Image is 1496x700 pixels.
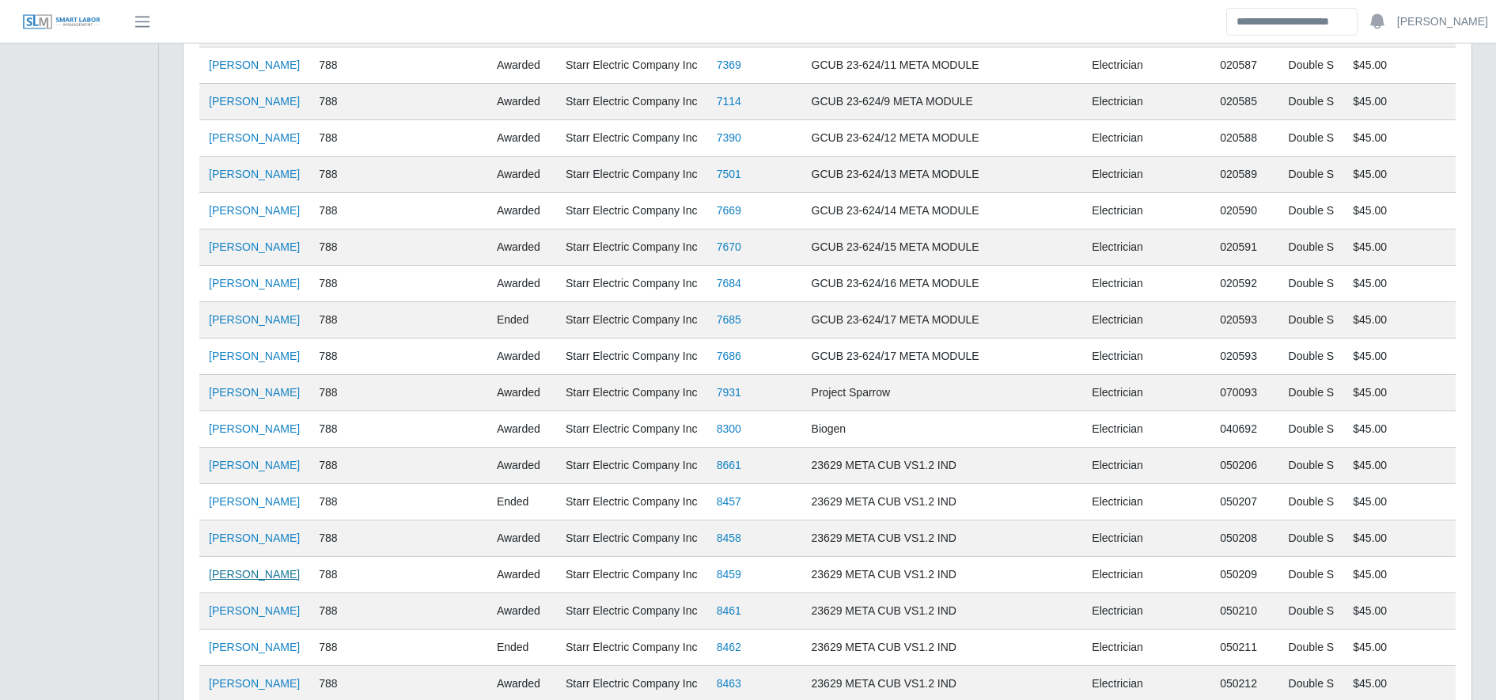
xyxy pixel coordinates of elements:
td: Starr Electric Company Inc [556,47,707,84]
td: awarded [487,520,556,557]
td: 788 [309,266,381,302]
td: Electrician [1082,375,1210,411]
a: [PERSON_NAME] [209,168,300,180]
td: 23629 META CUB VS1.2 IND [802,448,1083,484]
td: Starr Electric Company Inc [556,520,707,557]
td: 23629 META CUB VS1.2 IND [802,557,1083,593]
a: [PERSON_NAME] [209,568,300,581]
td: 050208 [1210,520,1278,557]
td: Double S [1279,557,1344,593]
td: Electrician [1082,448,1210,484]
td: Double S [1279,229,1344,266]
td: 788 [309,120,381,157]
td: Starr Electric Company Inc [556,120,707,157]
td: GCUB 23-624/14 META MODULE [802,193,1083,229]
td: 040692 [1210,411,1278,448]
td: 788 [309,375,381,411]
a: [PERSON_NAME] [1397,13,1488,30]
td: Starr Electric Company Inc [556,302,707,339]
td: 020585 [1210,84,1278,120]
a: 7685 [717,313,741,326]
a: 8661 [717,459,741,471]
a: 7390 [717,131,741,144]
td: GCUB 23-624/17 META MODULE [802,339,1083,375]
td: $45.00 [1343,520,1456,557]
td: $45.00 [1343,557,1456,593]
a: [PERSON_NAME] [209,313,300,326]
td: 788 [309,411,381,448]
a: 8462 [717,641,741,653]
td: awarded [487,339,556,375]
td: Electrician [1082,84,1210,120]
td: $45.00 [1343,84,1456,120]
a: [PERSON_NAME] [209,677,300,690]
td: 788 [309,484,381,520]
td: Electrician [1082,411,1210,448]
a: 8458 [717,532,741,544]
a: [PERSON_NAME] [209,131,300,144]
td: Electrician [1082,47,1210,84]
a: [PERSON_NAME] [209,641,300,653]
td: 788 [309,229,381,266]
td: ended [487,302,556,339]
a: [PERSON_NAME] [209,240,300,253]
td: 788 [309,47,381,84]
td: 788 [309,630,381,666]
a: 7931 [717,386,741,399]
td: Double S [1279,520,1344,557]
td: Electrician [1082,157,1210,193]
td: 788 [309,557,381,593]
a: 8457 [717,495,741,508]
td: Double S [1279,84,1344,120]
td: Starr Electric Company Inc [556,193,707,229]
a: 7670 [717,240,741,253]
a: [PERSON_NAME] [209,495,300,508]
td: 020590 [1210,193,1278,229]
td: 050209 [1210,557,1278,593]
td: $45.00 [1343,193,1456,229]
td: $45.00 [1343,339,1456,375]
td: awarded [487,411,556,448]
td: Electrician [1082,302,1210,339]
td: Starr Electric Company Inc [556,484,707,520]
a: 8461 [717,604,741,617]
td: awarded [487,84,556,120]
td: Starr Electric Company Inc [556,229,707,266]
a: 8459 [717,568,741,581]
td: $45.00 [1343,229,1456,266]
td: $45.00 [1343,375,1456,411]
a: [PERSON_NAME] [209,459,300,471]
td: 788 [309,593,381,630]
td: Biogen [802,411,1083,448]
td: Electrician [1082,229,1210,266]
td: awarded [487,229,556,266]
td: 788 [309,448,381,484]
td: $45.00 [1343,266,1456,302]
td: Starr Electric Company Inc [556,84,707,120]
td: ended [487,630,556,666]
img: SLM Logo [22,13,101,31]
td: Electrician [1082,484,1210,520]
td: 788 [309,302,381,339]
a: [PERSON_NAME] [209,532,300,544]
td: 23629 META CUB VS1.2 IND [802,593,1083,630]
td: GCUB 23-624/12 META MODULE [802,120,1083,157]
td: 020593 [1210,339,1278,375]
td: 788 [309,193,381,229]
td: $45.00 [1343,411,1456,448]
td: Starr Electric Company Inc [556,630,707,666]
td: Double S [1279,193,1344,229]
a: [PERSON_NAME] [209,604,300,617]
td: Electrician [1082,120,1210,157]
a: [PERSON_NAME] [209,277,300,289]
td: $45.00 [1343,484,1456,520]
td: awarded [487,593,556,630]
td: Electrician [1082,593,1210,630]
a: 7114 [717,95,741,108]
td: Starr Electric Company Inc [556,266,707,302]
td: 050211 [1210,630,1278,666]
td: $45.00 [1343,157,1456,193]
td: Starr Electric Company Inc [556,593,707,630]
td: ended [487,484,556,520]
td: 050206 [1210,448,1278,484]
